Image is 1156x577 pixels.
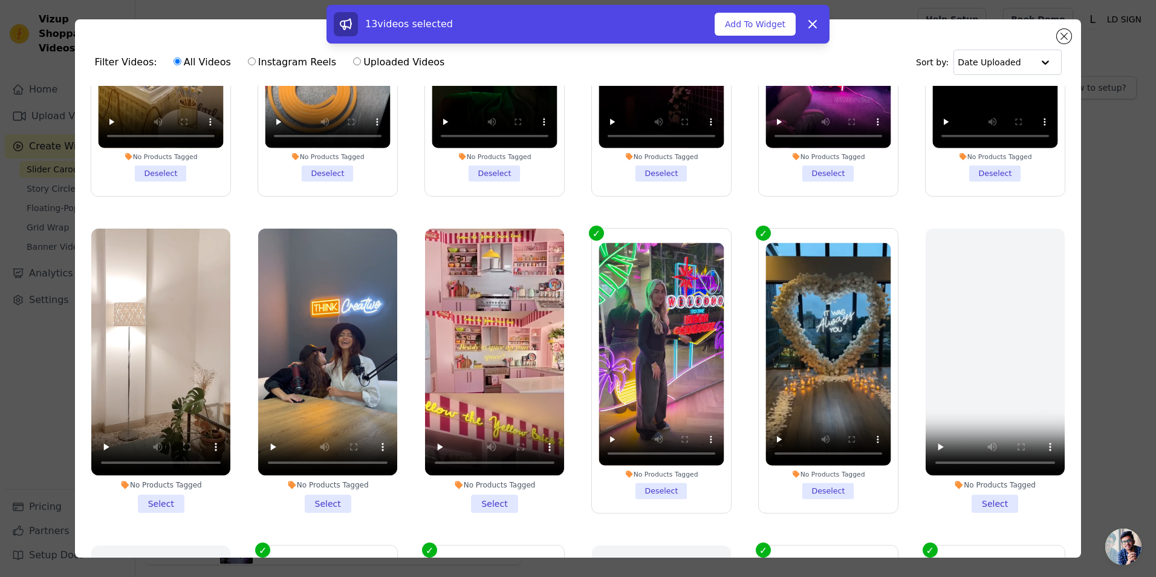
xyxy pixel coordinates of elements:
div: No Products Tagged [258,480,397,490]
div: No Products Tagged [765,469,891,478]
label: Uploaded Videos [352,54,445,70]
div: No Products Tagged [932,152,1057,160]
label: All Videos [173,54,232,70]
div: Filter Videos: [94,48,451,76]
div: No Products Tagged [765,152,891,160]
div: No Products Tagged [425,480,564,490]
a: Ouvrir le chat [1105,529,1141,565]
div: No Products Tagged [99,152,224,160]
div: No Products Tagged [926,480,1065,490]
div: No Products Tagged [265,152,391,160]
label: Instagram Reels [247,54,337,70]
div: Sort by: [916,50,1062,75]
div: No Products Tagged [599,152,724,161]
button: Add To Widget [715,13,796,36]
div: No Products Tagged [432,152,557,160]
div: No Products Tagged [91,480,230,490]
div: No Products Tagged [599,469,724,478]
span: 13 videos selected [365,18,453,30]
